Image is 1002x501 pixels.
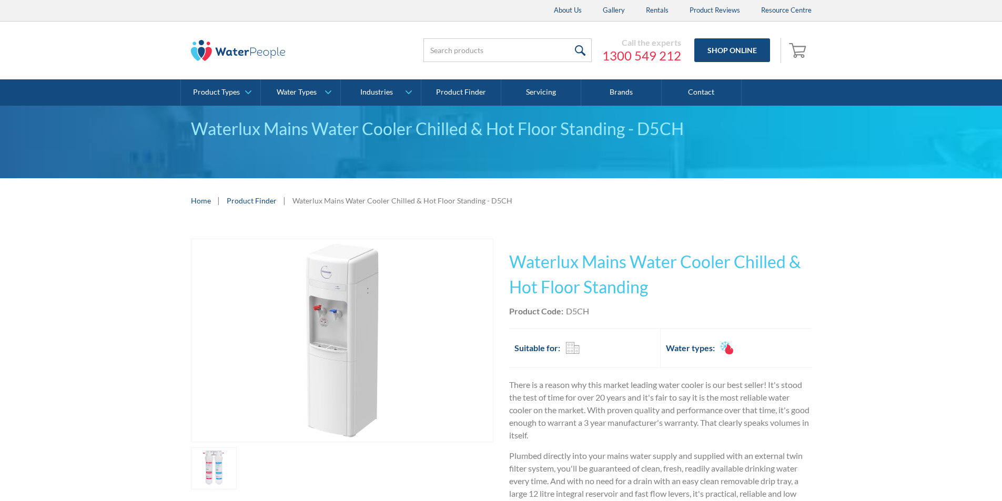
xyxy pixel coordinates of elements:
[191,40,286,61] img: The Water People
[602,37,681,48] div: Call the experts
[566,305,589,318] div: D5CH
[241,239,443,442] img: Waterlux Mains Water Cooler Chilled & Hot Floor Standing - D5CH
[341,79,420,106] a: Industries
[581,79,661,106] a: Brands
[282,194,287,207] div: |
[509,379,812,442] p: There is a reason why this market leading water cooler is our best seller! It's stood the test of...
[694,38,770,62] a: Shop Online
[509,249,812,300] h1: Waterlux Mains Water Cooler Chilled & Hot Floor Standing
[193,88,240,97] div: Product Types
[602,48,681,64] a: 1300 549 212
[509,306,563,316] strong: Product Code:
[191,195,211,206] a: Home
[421,79,501,106] a: Product Finder
[662,79,742,106] a: Contact
[191,239,493,442] a: open lightbox
[360,88,393,97] div: Industries
[292,195,512,206] div: Waterlux Mains Water Cooler Chilled & Hot Floor Standing - D5CH
[191,116,812,141] div: Waterlux Mains Water Cooler Chilled & Hot Floor Standing - D5CH
[277,88,317,97] div: Water Types
[501,79,581,106] a: Servicing
[216,194,221,207] div: |
[227,195,277,206] a: Product Finder
[261,79,340,106] a: Water Types
[789,42,809,58] img: shopping cart
[666,342,715,354] h2: Water types:
[191,447,237,489] a: open lightbox
[181,79,260,106] a: Product Types
[786,38,812,63] a: Open empty cart
[514,342,560,354] h2: Suitable for:
[423,38,592,62] input: Search products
